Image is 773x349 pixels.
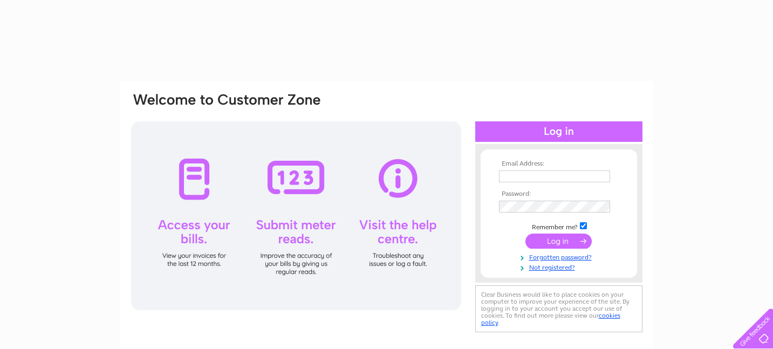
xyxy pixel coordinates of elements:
a: Not registered? [499,262,621,272]
a: Forgotten password? [499,251,621,262]
th: Password: [496,190,621,198]
div: Clear Business would like to place cookies on your computer to improve your experience of the sit... [475,285,642,332]
td: Remember me? [496,221,621,231]
th: Email Address: [496,160,621,168]
input: Submit [525,234,592,249]
a: cookies policy [481,312,620,326]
